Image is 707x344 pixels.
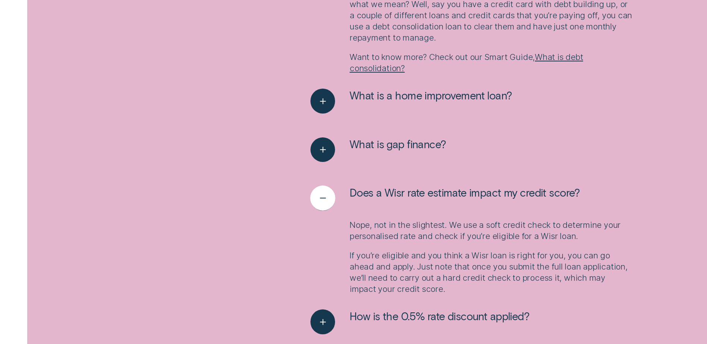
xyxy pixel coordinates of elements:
span: What is gap finance? [350,137,446,151]
span: Does a Wisr rate estimate impact my credit score? [350,186,580,199]
p: Want to know more? Check out our Smart Guide, [350,52,632,74]
span: What is a home improvement loan? [350,89,512,102]
p: If you’re eligible and you think a Wisr loan is right for you, you can go ahead and apply. Just n... [350,250,632,295]
p: Nope, not in the slightest. We use a soft credit check to determine your personalised rate and ch... [350,220,632,242]
button: See less [310,186,580,210]
a: What is debt consolidation? [350,52,583,73]
button: See more [310,137,446,162]
button: See more [310,309,529,334]
button: See more [310,89,512,113]
span: How is the 0.5% rate discount applied? [350,309,529,323]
